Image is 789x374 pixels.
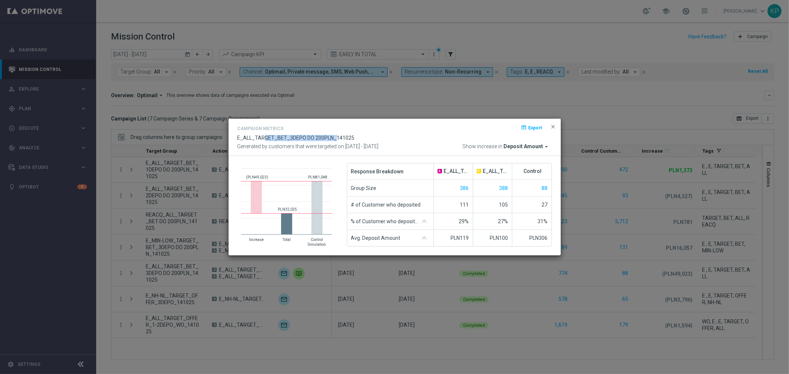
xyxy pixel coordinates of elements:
[490,235,508,241] span: PLN100
[351,197,421,213] span: # of Customer who deposited
[521,125,527,130] i: open_in_browser
[499,185,508,191] span: Show unique customers
[530,235,548,241] span: PLN306
[444,168,469,174] span: E_ALL_TARGET_BET_3DEPO DO 200PLN_A_141025
[419,237,430,240] img: gaussianGrey.svg
[419,220,430,224] img: gaussianGrey.svg
[351,180,377,196] span: Group Size
[550,124,556,130] span: close
[504,143,552,150] button: Deposit Amount arrow_drop_down
[237,143,344,149] span: Generated by customers that were targeted on
[351,230,401,246] span: Avg. Deposit Amount
[504,143,543,150] span: Deposit Amount
[237,126,284,131] h4: Campaign Metrics
[459,218,469,224] span: 29%
[438,169,442,173] span: A
[308,175,327,179] text: PLN81,048
[477,169,481,173] span: B
[282,238,291,242] text: Total
[499,202,508,208] span: 105
[451,235,469,241] span: PLN119
[538,218,548,224] span: 31%
[351,213,419,229] span: % of Customer who deposited
[542,202,548,208] span: 27
[524,168,542,174] span: Control
[460,202,469,208] span: 111
[351,163,404,180] span: Response Breakdown
[483,168,508,174] span: E_ALL_TARGET_BET_3DEPO DO 200PLN_B_141025
[543,143,550,150] i: arrow_drop_down
[460,185,469,191] span: Show unique customers
[345,143,379,149] span: [DATE] - [DATE]
[246,175,268,180] text: (PLN49,023)
[249,238,264,242] text: Increase
[542,185,548,191] span: Show unique customers
[498,218,508,224] span: 27%
[520,123,543,132] button: open_in_browser Export
[278,207,297,211] text: PLN32,025
[463,143,503,150] span: Show increase in
[529,125,542,130] span: Export
[308,238,326,246] text: Control Simulation
[237,135,355,141] span: E_ALL_TARGET_BET_3DEPO DO 200PLN_141025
